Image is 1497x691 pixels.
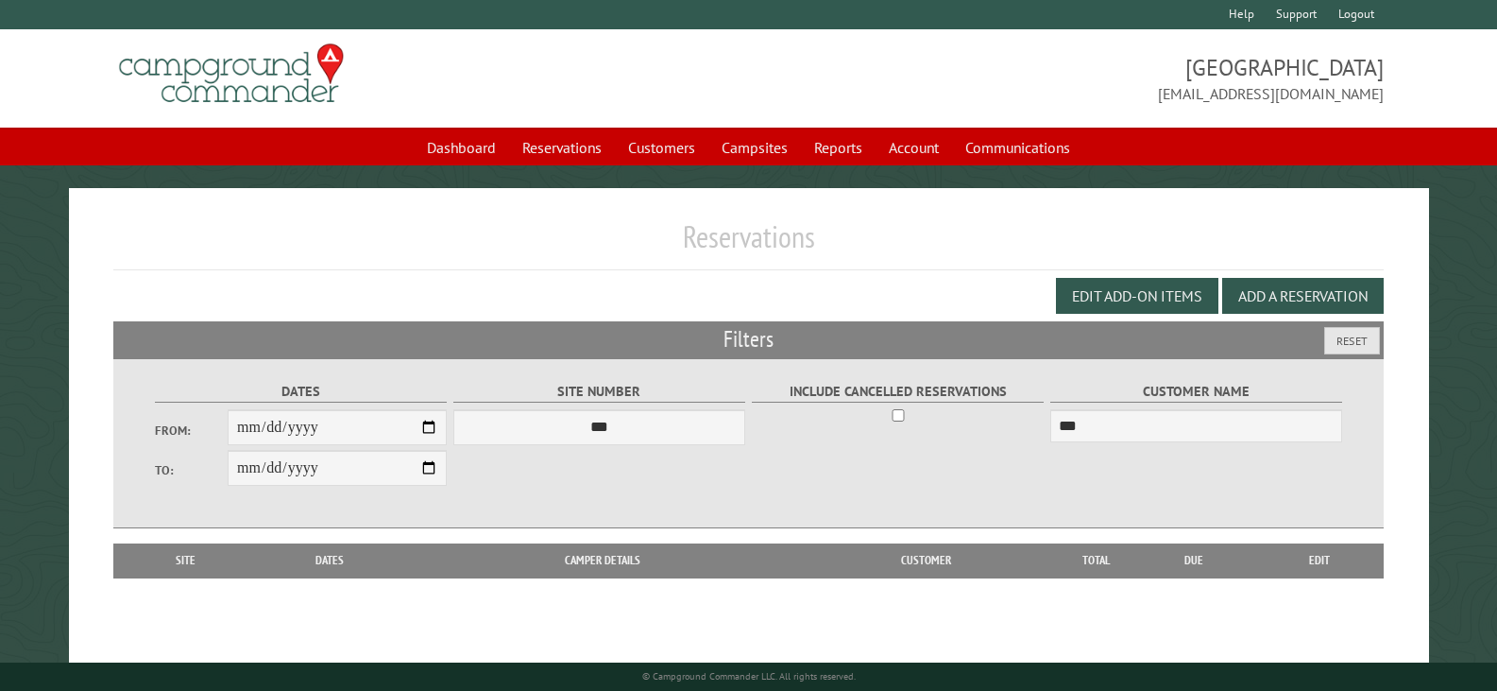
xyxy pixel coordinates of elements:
[113,321,1384,357] h2: Filters
[877,130,950,165] a: Account
[1133,544,1254,578] th: Due
[113,218,1384,270] h1: Reservations
[954,130,1081,165] a: Communications
[1254,544,1384,578] th: Edit
[1058,544,1133,578] th: Total
[803,130,874,165] a: Reports
[710,130,799,165] a: Campsites
[794,544,1059,578] th: Customer
[1056,278,1218,314] button: Edit Add-on Items
[155,381,448,403] label: Dates
[1324,327,1380,354] button: Reset
[1222,278,1384,314] button: Add a Reservation
[416,130,507,165] a: Dashboard
[1050,381,1343,403] label: Customer Name
[412,544,794,578] th: Camper Details
[511,130,613,165] a: Reservations
[642,670,856,682] small: © Campground Commander LLC. All rights reserved.
[752,381,1045,403] label: Include Cancelled Reservations
[113,37,349,111] img: Campground Commander
[617,130,706,165] a: Customers
[749,52,1384,105] span: [GEOGRAPHIC_DATA] [EMAIL_ADDRESS][DOMAIN_NAME]
[247,544,412,578] th: Dates
[123,544,247,578] th: Site
[155,422,228,440] label: From:
[155,461,228,479] label: To:
[453,381,746,403] label: Site Number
